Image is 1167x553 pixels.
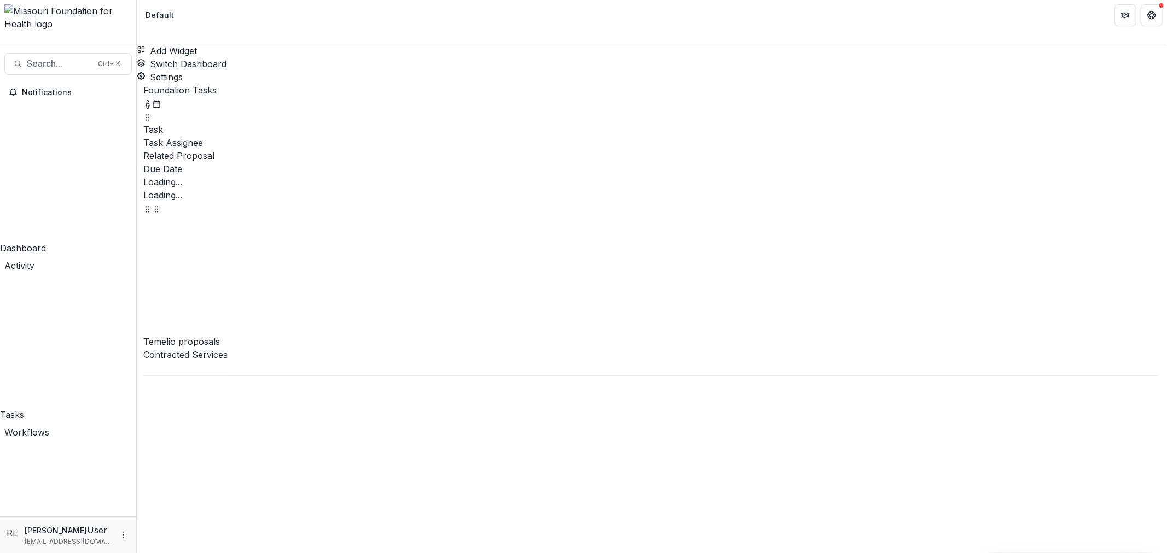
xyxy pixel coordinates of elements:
span: Notifications [22,88,127,97]
button: Switch Dashboard [137,57,227,70]
button: More [117,528,130,542]
span: Loading... [143,177,182,187]
p: Foundation Tasks [143,84,1158,97]
button: Notifications [4,84,132,101]
button: Drag [152,202,161,215]
div: Related Proposal [143,149,1158,162]
div: Default [146,9,174,21]
div: Loading... [143,189,1158,202]
span: Search... [27,58,91,69]
button: Drag [143,202,152,215]
button: Settings [137,70,183,84]
div: Task [143,123,1158,136]
p: [PERSON_NAME] [25,525,87,536]
div: Task Assignee [143,136,1158,149]
span: Activity [4,260,34,271]
button: Drag [143,110,152,123]
nav: breadcrumb [141,7,178,23]
div: Ctrl + K [96,58,123,70]
button: Calendar [152,97,161,110]
div: Due Date [143,162,1158,175]
p: [EMAIL_ADDRESS][DOMAIN_NAME] [25,537,112,546]
span: Workflows [4,427,49,438]
button: Search... [4,53,132,75]
div: Rebekah Lerch [7,526,20,539]
p: User [87,523,107,537]
button: Partners [1114,4,1136,26]
div: Contracted Services [143,348,1158,361]
span: Switch Dashboard [150,58,227,69]
button: toggle-assigned-to-me [143,97,152,110]
button: Get Help [1141,4,1163,26]
p: Temelio proposals [143,335,1158,348]
button: Add Widget [137,44,197,57]
img: Missouri Foundation for Health logo [4,4,132,31]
